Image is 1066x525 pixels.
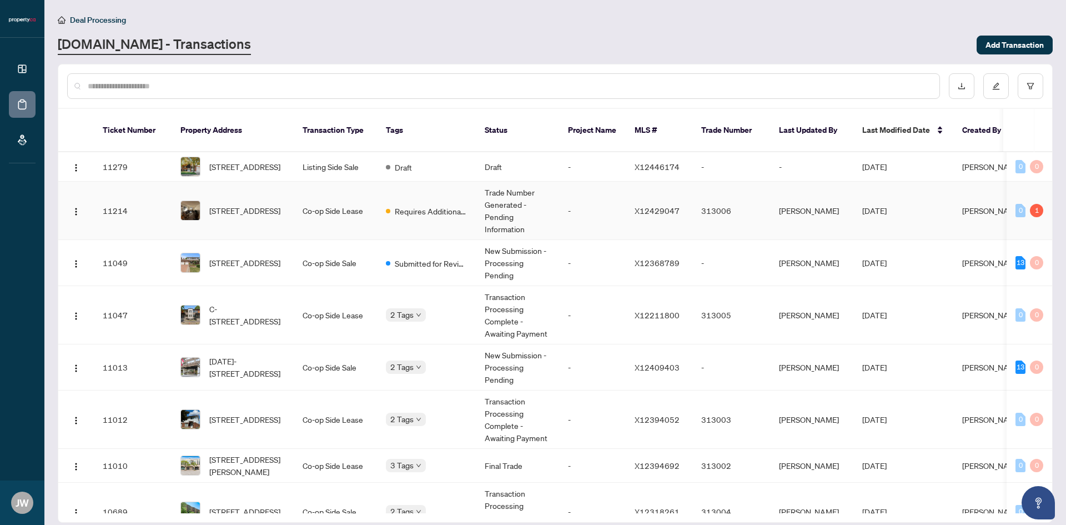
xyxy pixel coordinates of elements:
button: Add Transaction [977,36,1053,54]
span: X12394052 [635,414,680,424]
button: Logo [67,503,85,521]
span: X12318261 [635,507,680,517]
span: [STREET_ADDRESS] [209,506,280,518]
td: - [559,391,626,449]
span: [PERSON_NAME] [962,414,1022,424]
span: [DATE] [862,507,887,517]
td: [PERSON_NAME] [770,182,853,240]
div: 0 [1015,413,1025,426]
span: Draft [395,161,412,173]
th: Status [476,109,559,152]
img: Logo [72,508,81,517]
td: - [559,152,626,182]
span: Add Transaction [985,36,1044,54]
div: 1 [1030,204,1043,217]
span: [PERSON_NAME] [962,362,1022,372]
span: [DATE] [862,206,887,216]
span: [PERSON_NAME] [962,507,1022,517]
img: thumbnail-img [181,157,200,176]
td: Final Trade [476,449,559,483]
th: Transaction Type [294,109,377,152]
td: - [559,449,626,483]
span: [PERSON_NAME] [962,258,1022,268]
td: 313005 [692,286,770,344]
img: thumbnail-img [181,201,200,220]
span: X12211800 [635,310,680,320]
div: 0 [1015,308,1025,322]
td: 11012 [94,391,172,449]
td: Co-op Side Sale [294,240,377,286]
span: C-[STREET_ADDRESS] [209,303,285,327]
span: [STREET_ADDRESS] [209,204,280,217]
img: Logo [72,207,81,216]
div: 0 [1030,361,1043,374]
span: [STREET_ADDRESS] [209,257,280,269]
span: down [416,417,421,422]
td: [PERSON_NAME] [770,344,853,391]
th: Ticket Number [94,109,172,152]
td: 11049 [94,240,172,286]
img: thumbnail-img [181,253,200,272]
span: JW [16,495,29,511]
span: X12368789 [635,258,680,268]
span: down [416,509,421,514]
img: Logo [72,163,81,172]
img: Logo [72,364,81,373]
td: - [559,182,626,240]
button: Logo [67,457,85,474]
td: [PERSON_NAME] [770,240,853,286]
td: Transaction Processing Complete - Awaiting Payment [476,391,559,449]
span: [STREET_ADDRESS][PERSON_NAME] [209,453,285,478]
span: Submitted for Review [395,257,467,269]
div: 0 [1015,160,1025,173]
span: [PERSON_NAME] [962,162,1022,172]
img: Logo [72,462,81,471]
span: 2 Tags [390,308,414,321]
span: [PERSON_NAME] [962,461,1022,471]
div: 13 [1015,256,1025,269]
span: [DATE] [862,414,887,424]
img: thumbnail-img [181,502,200,521]
span: [DATE] [862,162,887,172]
span: 3 Tags [390,459,414,472]
span: 2 Tags [390,361,414,373]
span: filter [1027,82,1034,90]
td: Co-op Side Lease [294,391,377,449]
button: Logo [67,254,85,272]
th: Tags [377,109,476,152]
div: 13 [1015,361,1025,374]
button: Logo [67,158,85,176]
button: edit [983,73,1009,99]
span: home [58,16,66,24]
td: 11214 [94,182,172,240]
button: filter [1018,73,1043,99]
div: 0 [1030,308,1043,322]
img: thumbnail-img [181,410,200,429]
th: Created By [953,109,1020,152]
td: New Submission - Processing Pending [476,344,559,391]
div: 0 [1015,204,1025,217]
span: X12394692 [635,461,680,471]
img: thumbnail-img [181,358,200,377]
span: [PERSON_NAME] [962,310,1022,320]
td: New Submission - Processing Pending [476,240,559,286]
button: Open asap [1022,486,1055,519]
button: Logo [67,358,85,376]
span: [DATE] [862,310,887,320]
div: 0 [1030,160,1043,173]
span: edit [992,82,1000,90]
div: 0 [1015,505,1025,518]
span: [DATE] [862,461,887,471]
td: Co-op Side Lease [294,182,377,240]
td: - [559,240,626,286]
th: Last Updated By [770,109,853,152]
td: [PERSON_NAME] [770,286,853,344]
a: [DOMAIN_NAME] - Transactions [58,35,251,55]
td: 11010 [94,449,172,483]
span: [DATE] [862,362,887,372]
span: X12409403 [635,362,680,372]
td: 313002 [692,449,770,483]
td: Co-op Side Lease [294,286,377,344]
td: Transaction Processing Complete - Awaiting Payment [476,286,559,344]
span: Deal Processing [70,15,126,25]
